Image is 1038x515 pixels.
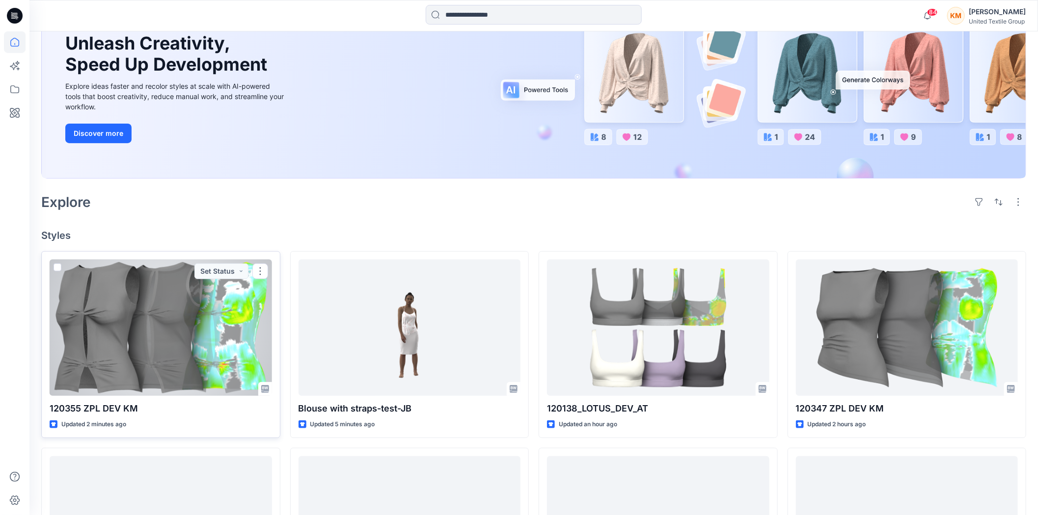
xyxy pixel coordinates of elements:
p: Updated 5 minutes ago [310,419,375,430]
div: [PERSON_NAME] [969,6,1026,18]
p: Blouse with straps-test-JB [299,402,521,415]
button: Discover more [65,124,132,143]
div: KM [947,7,965,25]
a: Discover more [65,124,286,143]
p: Updated 2 minutes ago [61,419,126,430]
a: 120355 ZPL DEV KM [50,259,272,396]
h1: Unleash Creativity, Speed Up Development [65,33,272,75]
a: Blouse with straps-test-JB [299,259,521,396]
p: 120347 ZPL DEV KM [796,402,1018,415]
p: Updated 2 hours ago [808,419,866,430]
p: Updated an hour ago [559,419,617,430]
span: 84 [927,8,938,16]
h4: Styles [41,230,1026,241]
a: 120347 ZPL DEV KM [796,259,1018,396]
a: 120138_LOTUS_DEV_AT [547,259,769,396]
h2: Explore [41,194,91,210]
div: Explore ideas faster and recolor styles at scale with AI-powered tools that boost creativity, red... [65,81,286,112]
p: 120355 ZPL DEV KM [50,402,272,415]
p: 120138_LOTUS_DEV_AT [547,402,769,415]
div: United Textile Group [969,18,1026,25]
